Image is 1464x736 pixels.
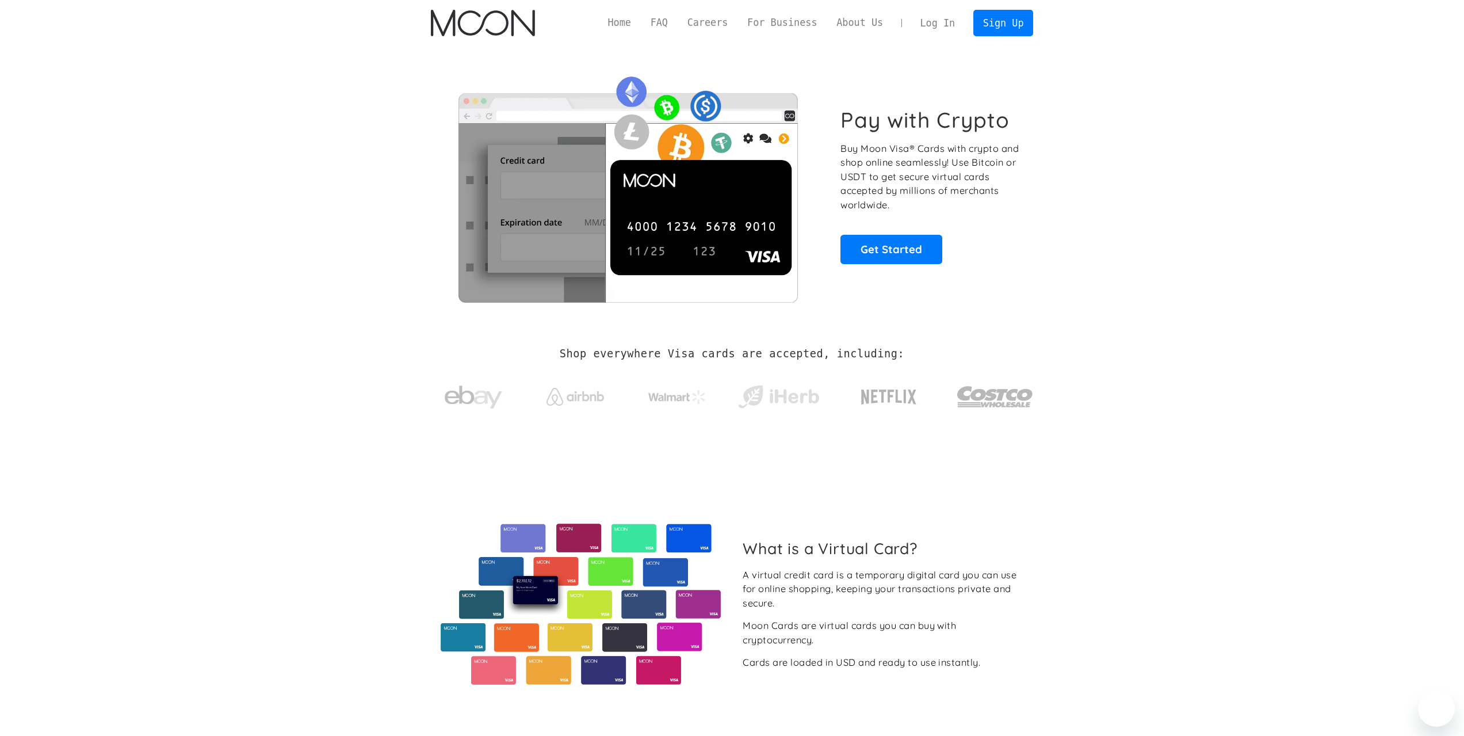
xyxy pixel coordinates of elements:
[743,619,1024,647] div: Moon Cards are virtual cards you can buy with cryptocurrency.
[439,524,723,685] img: Virtual cards from Moon
[648,390,706,404] img: Walmart
[1418,690,1455,727] iframe: Button to launch messaging window
[838,371,941,417] a: Netflix
[431,10,535,36] a: home
[431,68,825,302] img: Moon Cards let you spend your crypto anywhere Visa is accepted.
[532,376,618,411] a: Airbnb
[737,16,827,30] a: For Business
[840,142,1020,212] p: Buy Moon Visa® Cards with crypto and shop online seamlessly! Use Bitcoin or USDT to get secure vi...
[911,10,965,36] a: Log In
[560,348,904,360] h2: Shop everywhere Visa cards are accepted, including:
[546,388,604,406] img: Airbnb
[957,364,1034,424] a: Costco
[743,539,1024,558] h2: What is a Virtual Card?
[678,16,737,30] a: Careers
[634,379,720,410] a: Walmart
[431,368,517,421] a: ebay
[641,16,678,30] a: FAQ
[973,10,1033,36] a: Sign Up
[743,655,980,670] div: Cards are loaded in USD and ready to use instantly.
[957,375,1034,418] img: Costco
[840,235,942,264] a: Get Started
[445,379,502,415] img: ebay
[736,371,821,418] a: iHerb
[827,16,893,30] a: About Us
[598,16,641,30] a: Home
[860,383,918,411] img: Netflix
[736,382,821,412] img: iHerb
[840,107,1010,133] h1: Pay with Crypto
[431,10,535,36] img: Moon Logo
[743,568,1024,611] div: A virtual credit card is a temporary digital card you can use for online shopping, keeping your t...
